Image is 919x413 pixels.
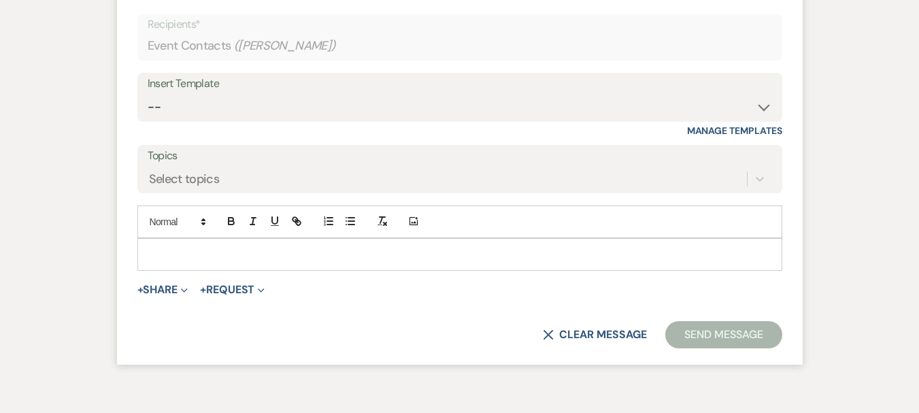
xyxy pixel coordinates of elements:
[148,146,772,166] label: Topics
[148,74,772,94] div: Insert Template
[148,33,772,59] div: Event Contacts
[200,284,206,295] span: +
[200,284,265,295] button: Request
[137,284,188,295] button: Share
[148,16,772,33] p: Recipients*
[687,125,782,137] a: Manage Templates
[543,329,646,340] button: Clear message
[234,37,336,55] span: ( [PERSON_NAME] )
[665,321,782,348] button: Send Message
[137,284,144,295] span: +
[149,169,220,188] div: Select topics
